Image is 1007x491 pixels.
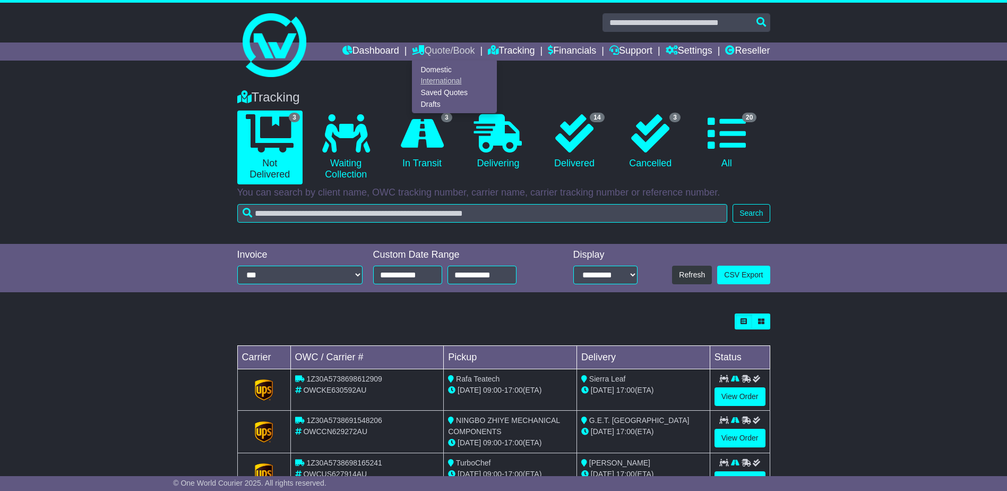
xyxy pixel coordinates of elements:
[412,64,496,75] a: Domestic
[412,75,496,87] a: International
[591,470,614,478] span: [DATE]
[237,346,290,369] td: Carrier
[290,346,444,369] td: OWC / Carrier #
[616,470,635,478] span: 17:00
[715,471,765,490] a: View Order
[303,386,366,394] span: OWCKE630592AU
[715,429,765,447] a: View Order
[237,187,770,199] p: You can search by client name, OWC tracking number, carrier name, carrier tracking number or refe...
[504,386,523,394] span: 17:00
[616,386,635,394] span: 17:00
[458,386,481,394] span: [DATE]
[306,459,382,467] span: 1Z30A5738698165241
[289,113,300,122] span: 3
[306,375,382,383] span: 1Z30A5738698612909
[616,427,635,436] span: 17:00
[581,469,705,480] div: (ETA)
[412,98,496,110] a: Drafts
[389,111,454,173] a: 3 In Transit
[458,438,481,447] span: [DATE]
[373,249,544,261] div: Custom Date Range
[581,385,705,396] div: (ETA)
[255,463,273,485] img: GetCarrierServiceLogo
[232,90,776,105] div: Tracking
[548,43,596,61] a: Financials
[466,111,531,173] a: Delivering
[589,459,650,467] span: [PERSON_NAME]
[306,416,382,425] span: 1Z30A5738691548206
[590,113,604,122] span: 14
[448,385,572,396] div: - (ETA)
[669,113,681,122] span: 3
[672,266,712,284] button: Refresh
[710,346,770,369] td: Status
[483,438,502,447] span: 09:00
[666,43,712,61] a: Settings
[504,438,523,447] span: 17:00
[237,249,363,261] div: Invoice
[717,266,770,284] a: CSV Export
[412,61,497,113] div: Quote/Book
[412,87,496,99] a: Saved Quotes
[456,375,500,383] span: Rafa Teatech
[488,43,535,61] a: Tracking
[589,416,690,425] span: G.E.T. [GEOGRAPHIC_DATA]
[483,470,502,478] span: 09:00
[504,470,523,478] span: 17:00
[694,111,759,173] a: 20 All
[237,111,303,184] a: 3 Not Delivered
[618,111,683,173] a: 3 Cancelled
[725,43,770,61] a: Reseller
[589,375,625,383] span: Sierra Leaf
[591,386,614,394] span: [DATE]
[742,113,756,122] span: 20
[173,479,326,487] span: © One World Courier 2025. All rights reserved.
[609,43,652,61] a: Support
[456,459,491,467] span: TurboChef
[255,421,273,443] img: GetCarrierServiceLogo
[733,204,770,223] button: Search
[342,43,399,61] a: Dashboard
[591,427,614,436] span: [DATE]
[483,386,502,394] span: 09:00
[448,437,572,448] div: - (ETA)
[412,43,475,61] a: Quote/Book
[448,469,572,480] div: - (ETA)
[255,379,273,401] img: GetCarrierServiceLogo
[313,111,378,184] a: Waiting Collection
[444,346,577,369] td: Pickup
[458,470,481,478] span: [DATE]
[441,113,452,122] span: 3
[581,426,705,437] div: (ETA)
[541,111,607,173] a: 14 Delivered
[576,346,710,369] td: Delivery
[715,387,765,406] a: View Order
[448,416,560,436] span: NINGBO ZHIYE MECHANICAL COMPONENTS
[303,427,367,436] span: OWCCN629272AU
[573,249,638,261] div: Display
[303,470,367,478] span: OWCUS627914AU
